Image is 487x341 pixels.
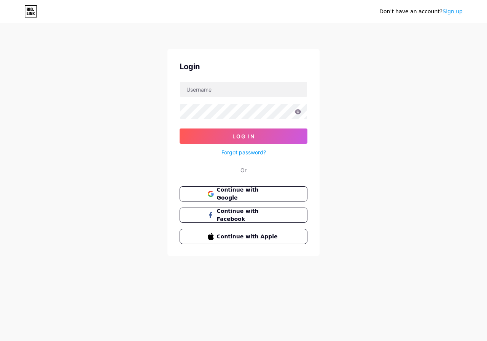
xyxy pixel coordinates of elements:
[232,133,255,140] span: Log In
[180,128,307,144] button: Log In
[180,82,307,97] input: Username
[221,148,266,156] a: Forgot password?
[442,8,463,14] a: Sign up
[180,186,307,201] button: Continue with Google
[180,208,307,223] button: Continue with Facebook
[217,186,280,202] span: Continue with Google
[217,207,280,223] span: Continue with Facebook
[240,166,247,174] div: Or
[379,8,463,16] div: Don't have an account?
[217,233,280,241] span: Continue with Apple
[180,61,307,72] div: Login
[180,229,307,244] button: Continue with Apple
